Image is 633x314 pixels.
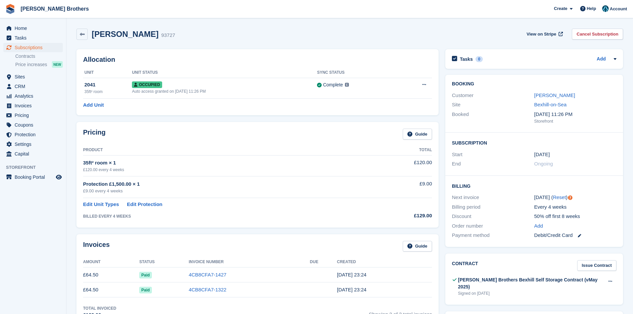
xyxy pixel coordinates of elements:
[534,118,616,125] div: Storefront
[132,88,317,94] div: Auto access granted on [DATE] 11:26 PM
[452,182,616,189] h2: Billing
[83,101,104,109] a: Add Unit
[139,257,189,267] th: Status
[3,43,63,52] a: menu
[83,145,368,156] th: Product
[452,151,534,158] div: Start
[3,111,63,120] a: menu
[452,81,616,87] h2: Booking
[18,3,91,14] a: [PERSON_NAME] Brothers
[189,287,226,292] a: 4CB8CFA7-1322
[534,92,575,98] a: [PERSON_NAME]
[3,101,63,110] a: menu
[3,149,63,158] a: menu
[15,120,54,130] span: Coupons
[189,272,226,277] a: 4CB8CFA7-1427
[403,241,432,252] a: Guide
[189,257,310,267] th: Invoice Number
[15,43,54,52] span: Subscriptions
[452,139,616,146] h2: Subscription
[460,56,473,62] h2: Tasks
[534,102,567,107] a: Bexhill-on-Sea
[452,232,534,239] div: Payment method
[15,172,54,182] span: Booking Portal
[83,267,139,282] td: £64.50
[15,130,54,139] span: Protection
[83,129,106,140] h2: Pricing
[3,172,63,182] a: menu
[15,61,47,68] span: Price increases
[597,55,606,63] a: Add
[337,287,367,292] time: 2025-07-02 22:24:07 UTC
[15,72,54,81] span: Sites
[3,24,63,33] a: menu
[554,5,567,12] span: Create
[83,305,116,311] div: Total Invoiced
[3,33,63,43] a: menu
[610,6,627,12] span: Account
[368,155,432,176] td: £120.00
[452,260,478,271] h2: Contract
[534,194,616,201] div: [DATE] ( )
[475,56,483,62] div: 0
[83,257,139,267] th: Amount
[83,159,368,167] div: 35ft² room × 1
[310,257,337,267] th: Due
[127,201,162,208] a: Edit Protection
[139,287,152,293] span: Paid
[3,140,63,149] a: menu
[567,195,573,201] div: Tooltip anchor
[323,81,343,88] div: Complete
[84,81,132,89] div: 2041
[55,173,63,181] a: Preview store
[602,5,609,12] img: Helen Eldridge
[3,72,63,81] a: menu
[534,213,616,220] div: 50% off first 8 weeks
[15,91,54,101] span: Analytics
[83,188,368,194] div: £9.00 every 4 weeks
[15,33,54,43] span: Tasks
[452,194,534,201] div: Next invoice
[534,151,550,158] time: 2025-07-02 00:00:00 UTC
[83,67,132,78] th: Unit
[15,61,63,68] a: Price increases NEW
[337,257,432,267] th: Created
[83,201,119,208] a: Edit Unit Types
[84,89,132,95] div: 35ft² room
[15,140,54,149] span: Settings
[83,282,139,297] td: £64.50
[15,149,54,158] span: Capital
[368,212,432,220] div: £129.00
[15,53,63,59] a: Contracts
[534,111,616,118] div: [DATE] 11:26 PM
[458,276,604,290] div: [PERSON_NAME] Brothers Bexhill Self Storage Contract (vMay 2025)
[452,111,534,125] div: Booked
[452,213,534,220] div: Discount
[3,82,63,91] a: menu
[83,180,368,188] div: Protection £1,500.00 × 1
[317,67,397,78] th: Sync Status
[577,260,616,271] a: Issue Contract
[15,111,54,120] span: Pricing
[527,31,556,38] span: View on Stripe
[452,203,534,211] div: Billing period
[132,67,317,78] th: Unit Status
[161,32,175,39] div: 93727
[83,213,368,219] div: BILLED EVERY 4 WEEKS
[337,272,367,277] time: 2025-07-30 22:24:44 UTC
[452,160,534,168] div: End
[132,81,162,88] span: Occupied
[3,120,63,130] a: menu
[3,130,63,139] a: menu
[15,24,54,33] span: Home
[368,145,432,156] th: Total
[403,129,432,140] a: Guide
[524,29,564,40] a: View on Stripe
[92,30,158,39] h2: [PERSON_NAME]
[534,232,616,239] div: Debit/Credit Card
[452,101,534,109] div: Site
[83,167,368,173] div: £120.00 every 4 weeks
[52,61,63,68] div: NEW
[15,82,54,91] span: CRM
[534,203,616,211] div: Every 4 weeks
